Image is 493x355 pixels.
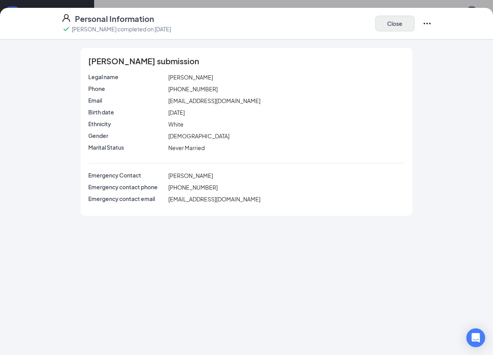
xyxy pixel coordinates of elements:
p: [PERSON_NAME] completed on [DATE] [72,25,171,33]
span: [PHONE_NUMBER] [168,184,218,191]
p: Legal name [88,73,165,81]
svg: Checkmark [62,24,71,34]
span: [PERSON_NAME] submission [88,57,199,65]
span: White [168,121,184,128]
div: Open Intercom Messenger [466,328,485,347]
span: [PHONE_NUMBER] [168,85,218,92]
p: Birth date [88,108,165,116]
p: Email [88,96,165,104]
p: Emergency contact email [88,195,165,203]
button: Close [375,16,415,31]
p: Marital Status [88,143,165,151]
span: [DEMOGRAPHIC_DATA] [168,132,229,139]
span: [PERSON_NAME] [168,74,213,81]
p: Emergency Contact [88,171,165,179]
svg: Ellipses [422,19,432,28]
p: Gender [88,132,165,139]
span: [EMAIL_ADDRESS][DOMAIN_NAME] [168,97,260,104]
p: Phone [88,85,165,92]
span: [DATE] [168,109,185,116]
span: Never Married [168,144,205,151]
span: [EMAIL_ADDRESS][DOMAIN_NAME] [168,196,260,203]
svg: User [62,13,71,23]
span: [PERSON_NAME] [168,172,213,179]
p: Ethnicity [88,120,165,128]
p: Emergency contact phone [88,183,165,191]
h4: Personal Information [75,13,154,24]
